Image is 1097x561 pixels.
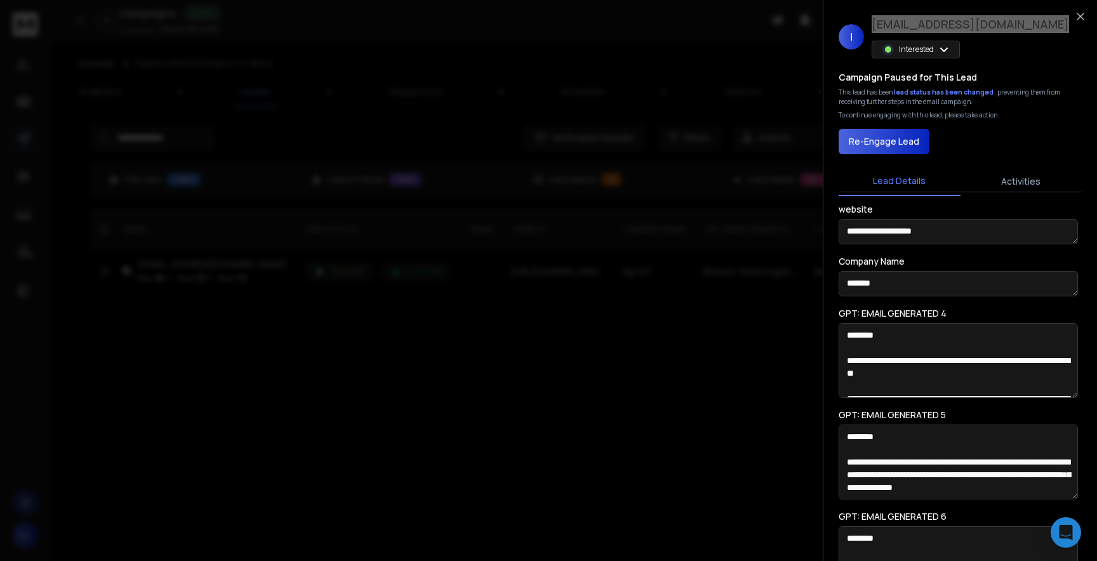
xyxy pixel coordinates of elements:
[839,24,864,49] span: I
[839,167,961,196] button: Lead Details
[839,110,999,120] p: To continue engaging with this lead, please take action.
[1051,517,1081,548] div: Open Intercom Messenger
[961,168,1082,195] button: Activities
[839,129,929,154] button: Re-Engage Lead
[839,309,947,318] label: GPT: EMAIL GENERATED 4
[839,88,1082,107] div: This lead has been , preventing them from receiving further steps in the email campaign.
[839,411,946,419] label: GPT: EMAIL GENERATED 5
[899,44,934,55] p: Interested
[872,15,1069,33] h1: [EMAIL_ADDRESS][DOMAIN_NAME]
[839,257,905,266] label: Company Name
[894,88,995,96] span: lead status has been changed
[839,205,873,214] label: website
[839,512,947,521] label: GPT: EMAIL GENERATED 6
[839,71,977,84] h3: Campaign Paused for This Lead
